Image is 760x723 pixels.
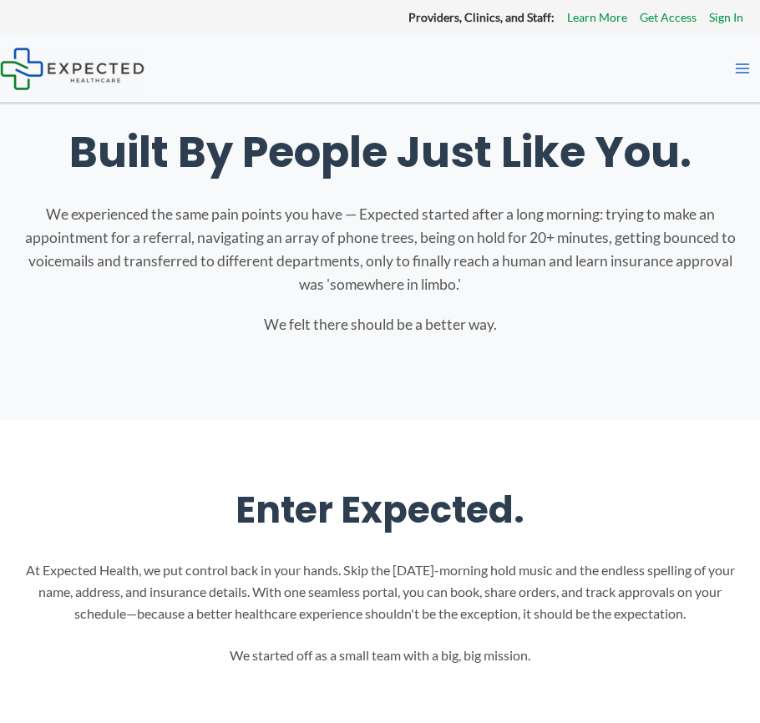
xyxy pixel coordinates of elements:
[408,10,555,24] strong: Providers, Clinics, and Staff:
[17,203,743,296] p: We experienced the same pain points you have — Expected started after a long morning: trying to m...
[640,7,697,28] a: Get Access
[567,7,627,28] a: Learn More
[17,313,743,336] p: We felt there should be a better way.
[17,127,743,178] h1: Built By People Just Like You.
[725,51,760,86] button: Main menu toggle
[17,559,743,624] p: At Expected Health, we put control back in your hands. Skip the [DATE]-morning hold music and the...
[17,487,743,534] h2: Enter Expected.
[17,645,743,666] p: We started off as a small team with a big, big mission.
[709,7,743,28] a: Sign In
